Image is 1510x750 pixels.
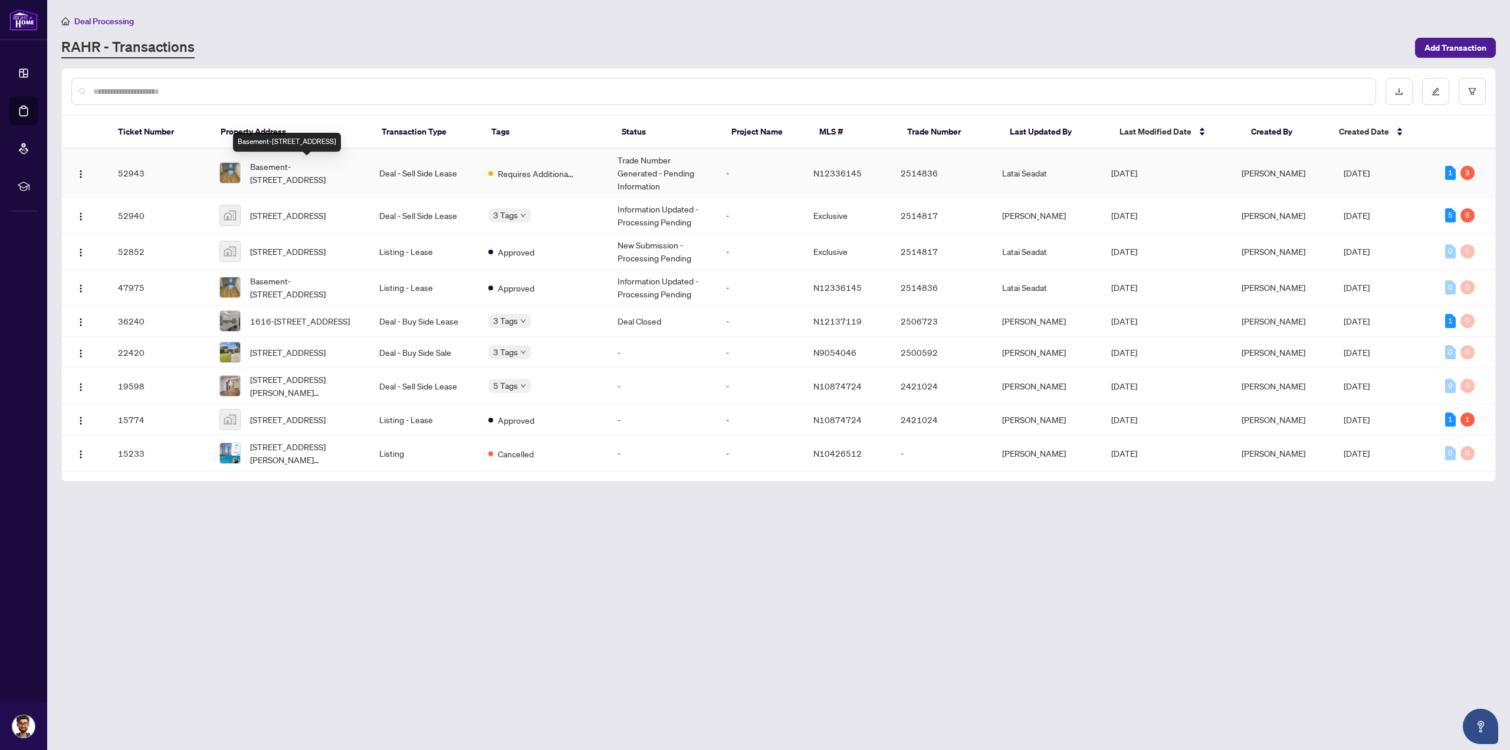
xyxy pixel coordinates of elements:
img: Logo [76,317,86,327]
td: 47975 [109,270,210,306]
img: Logo [76,169,86,179]
div: 1 [1445,314,1456,328]
td: Latai Seadat [993,149,1102,198]
th: Last Updated By [1000,116,1110,149]
div: 0 [1445,446,1456,460]
button: Add Transaction [1415,38,1496,58]
span: [DATE] [1344,347,1370,358]
img: thumbnail-img [220,205,240,225]
div: 1 [1460,412,1475,427]
td: 2500592 [891,337,993,368]
span: [DATE] [1111,168,1137,178]
button: Logo [71,376,90,395]
span: N12336145 [813,282,862,293]
button: Logo [71,278,90,297]
td: Information Updated - Processing Pending [608,270,717,306]
div: 0 [1460,280,1475,294]
button: filter [1459,78,1486,105]
img: thumbnail-img [220,410,240,430]
img: thumbnail-img [220,376,240,396]
td: - [717,306,804,337]
span: [DATE] [1111,448,1137,458]
span: [PERSON_NAME] [1242,316,1305,326]
td: - [717,337,804,368]
span: [DATE] [1344,246,1370,257]
span: Created Date [1339,125,1389,138]
img: thumbnail-img [220,443,240,463]
span: [DATE] [1111,316,1137,326]
div: 0 [1445,280,1456,294]
td: 36240 [109,306,210,337]
td: 15774 [109,404,210,435]
td: Listing - Lease [370,234,479,270]
span: [PERSON_NAME] [1242,168,1305,178]
span: Deal Processing [74,16,134,27]
td: - [717,149,804,198]
button: Logo [71,242,90,261]
img: logo [9,9,38,31]
td: [PERSON_NAME] [993,337,1102,368]
button: Open asap [1463,709,1498,744]
img: thumbnail-img [220,241,240,261]
span: down [520,318,526,324]
td: Information Updated - Processing Pending [608,198,717,234]
th: MLS # [810,116,898,149]
span: [PERSON_NAME] [1242,246,1305,257]
span: Exclusive [813,210,848,221]
img: thumbnail-img [220,277,240,297]
div: 1 [1445,412,1456,427]
td: Listing [370,435,479,471]
td: [PERSON_NAME] [993,435,1102,471]
button: Logo [71,206,90,225]
div: 0 [1445,379,1456,393]
span: [DATE] [1111,414,1137,425]
img: Logo [76,382,86,392]
img: Logo [76,284,86,293]
img: Logo [76,212,86,221]
span: filter [1468,87,1476,96]
td: [PERSON_NAME] [993,198,1102,234]
span: Approved [498,414,534,427]
span: [DATE] [1344,381,1370,391]
td: - [891,435,993,471]
span: 5 Tags [493,379,518,392]
td: - [608,404,717,435]
td: - [717,368,804,404]
span: [STREET_ADDRESS] [250,413,326,426]
div: 0 [1460,345,1475,359]
td: 2506723 [891,306,993,337]
span: Requires Additional Docs [498,167,575,180]
button: Logo [71,444,90,463]
td: Listing - Lease [370,404,479,435]
th: Created Date [1330,116,1432,149]
span: [DATE] [1344,448,1370,458]
span: Cancelled [498,447,534,460]
td: 22420 [109,337,210,368]
span: [STREET_ADDRESS] [250,209,326,222]
div: Basement-[STREET_ADDRESS] [233,133,341,152]
td: - [717,270,804,306]
td: [PERSON_NAME] [993,404,1102,435]
span: N10426512 [813,448,862,458]
img: thumbnail-img [220,163,240,183]
div: 3 [1460,166,1475,180]
span: [DATE] [1344,316,1370,326]
td: 2514817 [891,198,993,234]
td: Deal - Sell Side Lease [370,198,479,234]
span: [PERSON_NAME] [1242,414,1305,425]
span: Basement-[STREET_ADDRESS] [250,160,360,186]
span: [DATE] [1111,246,1137,257]
span: [DATE] [1344,210,1370,221]
td: Deal - Sell Side Lease [370,149,479,198]
span: edit [1432,87,1440,96]
span: [STREET_ADDRESS] [250,245,326,258]
th: Transaction Type [372,116,482,149]
div: 6 [1460,208,1475,222]
td: - [608,368,717,404]
span: 1616-[STREET_ADDRESS] [250,315,350,327]
button: download [1386,78,1413,105]
span: N12336145 [813,168,862,178]
div: 0 [1460,314,1475,328]
td: Listing - Lease [370,270,479,306]
img: Logo [76,349,86,358]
